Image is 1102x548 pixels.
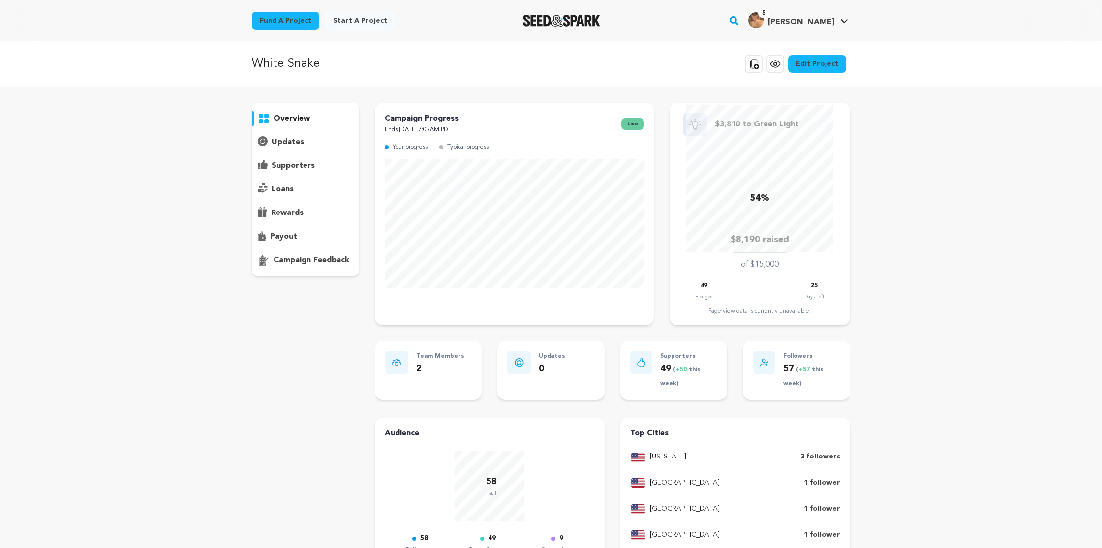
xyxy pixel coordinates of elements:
[252,111,359,126] button: overview
[252,252,359,268] button: campaign feedback
[621,118,644,130] span: live
[252,205,359,221] button: rewards
[650,529,720,541] p: [GEOGRAPHIC_DATA]
[679,307,840,315] div: Page view data is currently unavailable.
[804,503,840,515] p: 1 follower
[630,427,840,439] h4: Top Cities
[272,183,294,195] p: loans
[539,362,565,376] p: 0
[539,351,565,362] p: Updates
[650,503,720,515] p: [GEOGRAPHIC_DATA]
[325,12,395,30] a: Start a project
[804,292,824,302] p: Days Left
[271,207,304,219] p: rewards
[252,229,359,244] button: payout
[758,8,769,18] span: 5
[416,351,464,362] p: Team Members
[783,367,824,387] span: ( this week)
[768,18,834,26] span: [PERSON_NAME]
[746,10,850,31] span: Holly W.'s Profile
[523,15,600,27] img: Seed&Spark Logo Dark Mode
[274,254,349,266] p: campaign feedback
[750,191,769,206] p: 54%
[274,113,310,124] p: overview
[385,124,459,136] p: Ends [DATE] 7:07AM PDT
[385,427,595,439] h4: Audience
[486,489,497,499] p: total
[783,362,840,391] p: 57
[746,10,850,28] a: Holly W.'s Profile
[252,134,359,150] button: updates
[798,367,812,373] span: +57
[783,351,840,362] p: Followers
[488,533,496,545] p: 49
[660,362,717,391] p: 49
[675,367,689,373] span: +50
[748,12,764,28] img: 70bf619fe8f1a699.png
[393,142,428,153] p: Your progress
[385,113,459,124] p: Campaign Progress
[252,182,359,197] button: loans
[252,55,320,73] p: White Snake
[788,55,846,73] a: Edit Project
[420,533,428,545] p: 58
[447,142,489,153] p: Typical progress
[416,362,464,376] p: 2
[650,451,686,463] p: [US_STATE]
[660,367,701,387] span: ( this week)
[741,259,779,271] p: of $15,000
[748,12,834,28] div: Holly W.'s Profile
[695,292,712,302] p: Pledges
[804,477,840,489] p: 1 follower
[252,158,359,174] button: supporters
[270,231,297,243] p: payout
[650,477,720,489] p: [GEOGRAPHIC_DATA]
[804,529,840,541] p: 1 follower
[811,280,818,292] p: 25
[252,12,319,30] a: Fund a project
[800,451,840,463] p: 3 followers
[701,280,707,292] p: 49
[559,533,563,545] p: 9
[486,475,497,489] p: 58
[523,15,600,27] a: Seed&Spark Homepage
[272,136,304,148] p: updates
[660,351,717,362] p: Supporters
[272,160,315,172] p: supporters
